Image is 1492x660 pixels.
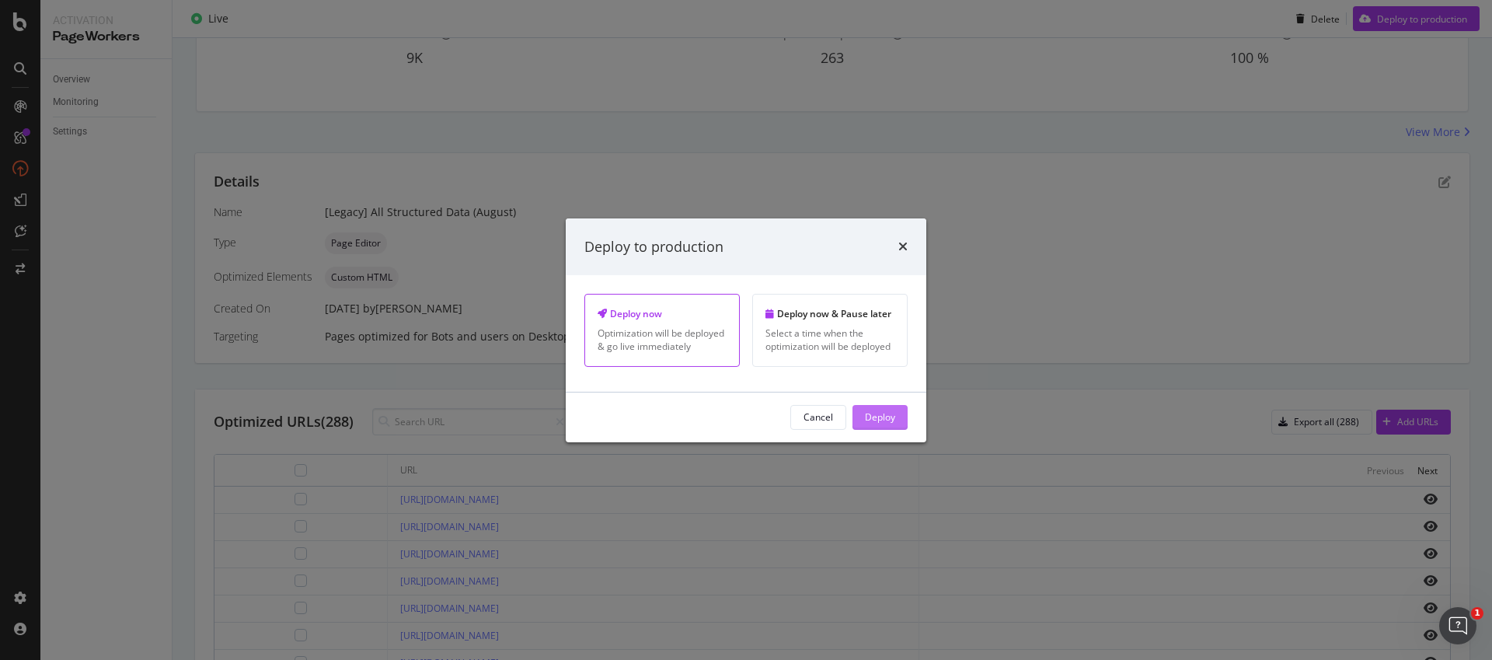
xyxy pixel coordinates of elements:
iframe: Intercom live chat [1439,607,1476,644]
button: Cancel [790,405,846,430]
div: Optimization will be deployed & go live immediately [598,327,727,353]
button: Deploy [852,405,908,430]
div: Cancel [804,410,833,424]
span: 1 [1471,607,1483,620]
div: Deploy now & Pause later [765,307,894,320]
div: Deploy now [598,307,727,320]
div: modal [566,218,926,442]
div: Select a time when the optimization will be deployed [765,327,894,353]
div: Deploy [865,410,895,424]
div: times [898,236,908,257]
div: Deploy to production [584,236,723,257]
